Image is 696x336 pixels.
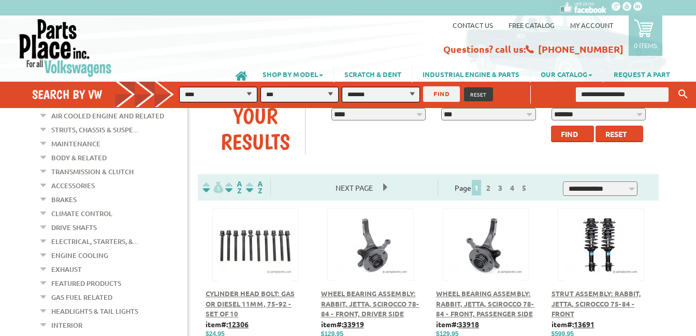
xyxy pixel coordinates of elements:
[252,65,334,83] a: SHOP BY MODEL
[244,181,265,193] img: Sort by Sales Rank
[552,289,641,318] a: Strut Assembly: Rabbit, Jetta, Scirocco 75-84 - Front
[438,179,546,196] div: Page
[436,319,479,329] b: item#:
[202,181,223,193] img: filterpricelow.svg
[321,319,364,329] b: item#:
[51,304,138,318] a: Headlights & Tail Lights
[412,65,530,83] a: INDUSTRIAL ENGINE & PARTS
[51,193,77,206] a: Brakes
[51,165,134,178] a: Transmission & Clutch
[51,277,121,290] a: Featured Products
[603,65,680,83] a: REQUEST A PART
[634,41,657,50] p: 0 items
[325,183,383,192] a: Next Page
[343,319,364,329] u: 33919
[223,181,244,193] img: Sort by Headline
[51,207,112,220] a: Climate Control
[51,318,82,332] a: Interior
[675,86,691,103] button: Keyword Search
[51,263,82,276] a: Exhaust
[51,249,108,262] a: Engine Cooling
[464,87,493,101] button: RESET
[321,289,419,318] a: Wheel Bearing Assembly: Rabbit, Jetta, Scirocco 78-84 - Front, Driver Side
[206,77,305,155] div: Refine Your Results
[32,87,181,102] h4: Search by VW
[484,183,493,192] a: 2
[508,183,517,192] a: 4
[334,65,412,83] a: SCRATCH & DENT
[574,319,594,329] u: 13691
[51,137,100,150] a: Maintenance
[551,126,594,142] button: Find
[51,221,97,234] a: Drive Shafts
[51,109,164,123] a: Air Cooled Engine and Related
[570,21,613,29] a: My Account
[206,319,249,329] b: item#:
[453,21,493,29] a: Contact us
[51,123,138,136] a: Struts, Chassis & Suspe...
[605,129,627,139] span: Reset
[18,18,113,78] img: Parts Place Inc!
[423,86,460,102] button: FIND
[325,180,383,195] span: Next Page
[206,289,295,318] a: Cylinder Head Bolt: Gas or Diesel 11mm, 75-92 - Set Of 10
[596,126,643,142] button: Reset
[530,65,603,83] a: OUR CATALOG
[51,151,107,164] a: Body & Related
[509,21,555,29] a: Free Catalog
[472,180,481,195] span: 1
[496,183,505,192] a: 3
[561,129,578,139] span: Find
[470,90,487,98] span: RESET
[436,289,534,318] a: Wheel Bearing Assembly: Rabbit, Jetta, Scirocco 78-84 - Front, Passenger Side
[51,179,95,192] a: Accessories
[51,235,138,248] a: Electrical, Starters, &...
[519,183,529,192] a: 5
[458,319,479,329] u: 33918
[228,319,249,329] u: 12306
[552,319,594,329] b: item#:
[51,291,112,304] a: Gas Fuel Related
[629,16,662,56] a: 0 items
